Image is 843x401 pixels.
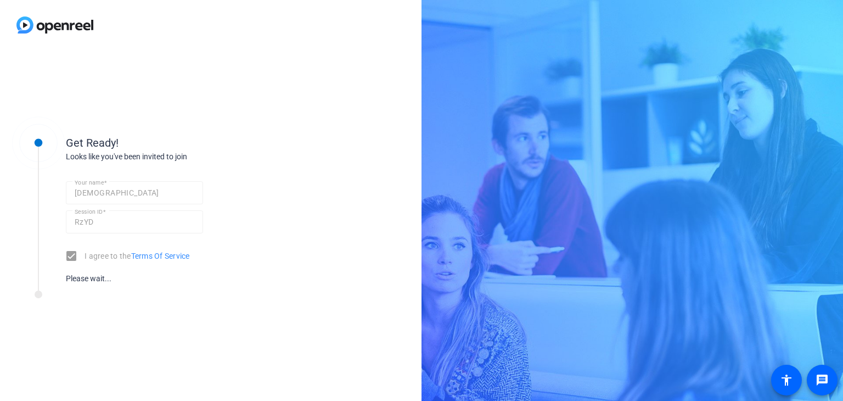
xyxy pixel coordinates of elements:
div: Please wait... [66,273,203,285]
mat-label: Session ID [75,208,103,215]
div: Looks like you've been invited to join [66,151,285,163]
mat-icon: message [816,374,829,387]
mat-label: Your name [75,179,104,186]
mat-icon: accessibility [780,374,793,387]
div: Get Ready! [66,135,285,151]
